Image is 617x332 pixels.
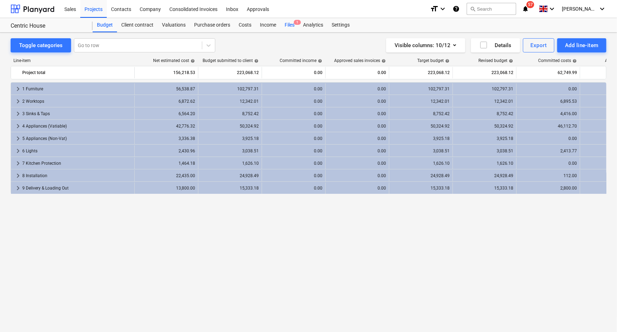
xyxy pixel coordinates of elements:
[153,58,195,63] div: Net estimated cost
[395,41,457,50] div: Visible columns : 10/12
[438,5,447,13] i: keyboard_arrow_down
[265,161,322,166] div: 0.00
[138,148,195,153] div: 2,430.96
[14,171,22,180] span: keyboard_arrow_right
[456,99,513,104] div: 12,342.01
[138,67,195,78] div: 156,218.53
[265,148,322,153] div: 0.00
[456,173,513,178] div: 24,928.49
[582,298,617,332] div: Chat Widget
[327,18,354,32] a: Settings
[456,124,513,129] div: 50,324.92
[22,133,132,144] div: 5 Appliances (Non-Vat)
[328,186,386,191] div: 0.00
[22,108,132,119] div: 3 Sinks & Taps
[519,86,577,91] div: 0.00
[519,67,577,78] div: 62,749.99
[328,99,386,104] div: 0.00
[265,186,322,191] div: 0.00
[14,147,22,155] span: keyboard_arrow_right
[22,96,132,107] div: 2 Worktops
[265,99,322,104] div: 0.00
[467,3,516,15] button: Search
[201,136,259,141] div: 3,925.18
[519,99,577,104] div: 6,895.53
[392,124,450,129] div: 50,324.92
[201,161,259,166] div: 1,626.10
[14,97,22,106] span: keyboard_arrow_right
[299,18,327,32] div: Analytics
[22,170,132,181] div: 8 Installation
[565,41,599,50] div: Add line-item
[456,67,513,78] div: 223,068.12
[392,111,450,116] div: 8,752.42
[430,5,438,13] i: format_size
[386,38,465,52] button: Visible columns:10/12
[93,18,117,32] a: Budget
[392,173,450,178] div: 24,928.49
[328,111,386,116] div: 0.00
[571,59,577,63] span: help
[22,145,132,157] div: 6 Lights
[201,111,259,116] div: 8,752.42
[138,99,195,104] div: 6,872.62
[598,5,606,13] i: keyboard_arrow_down
[138,186,195,191] div: 13,800.00
[334,58,386,63] div: Approved sales invoices
[519,111,577,116] div: 4,416.00
[265,86,322,91] div: 0.00
[22,158,132,169] div: 7 Kitchen Protection
[471,38,520,52] button: Details
[138,161,195,166] div: 1,464.18
[392,148,450,153] div: 3,038.51
[328,86,386,91] div: 0.00
[265,124,322,129] div: 0.00
[138,124,195,129] div: 42,776.32
[519,186,577,191] div: 2,800.00
[519,148,577,153] div: 2,413.77
[189,59,195,63] span: help
[453,5,460,13] i: Knowledge base
[138,173,195,178] div: 22,435.00
[328,173,386,178] div: 0.00
[519,161,577,166] div: 0.00
[456,186,513,191] div: 15,333.18
[392,136,450,141] div: 3,925.18
[158,18,190,32] a: Valuations
[519,173,577,178] div: 112.00
[22,67,132,78] div: Project total
[11,58,134,63] div: Line-item
[201,148,259,153] div: 3,038.51
[456,148,513,153] div: 3,038.51
[392,161,450,166] div: 1,626.10
[328,136,386,141] div: 0.00
[507,59,513,63] span: help
[11,22,84,30] div: Centric House
[117,18,158,32] div: Client contract
[138,111,195,116] div: 6,564.20
[14,134,22,143] span: keyboard_arrow_right
[531,41,547,50] div: Export
[201,67,259,78] div: 223,068.12
[265,173,322,178] div: 0.00
[22,182,132,194] div: 9 Delivery & Loading Out
[265,136,322,141] div: 0.00
[201,173,259,178] div: 24,928.49
[253,59,258,63] span: help
[522,5,529,13] i: notifications
[203,58,258,63] div: Budget submitted to client
[562,6,597,12] span: [PERSON_NAME]
[479,41,512,50] div: Details
[523,38,555,52] button: Export
[138,86,195,91] div: 56,538.87
[392,186,450,191] div: 15,333.18
[328,124,386,129] div: 0.00
[444,59,449,63] span: help
[11,38,71,52] button: Toggle categories
[14,122,22,130] span: keyboard_arrow_right
[265,111,322,116] div: 0.00
[280,58,322,63] div: Committed income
